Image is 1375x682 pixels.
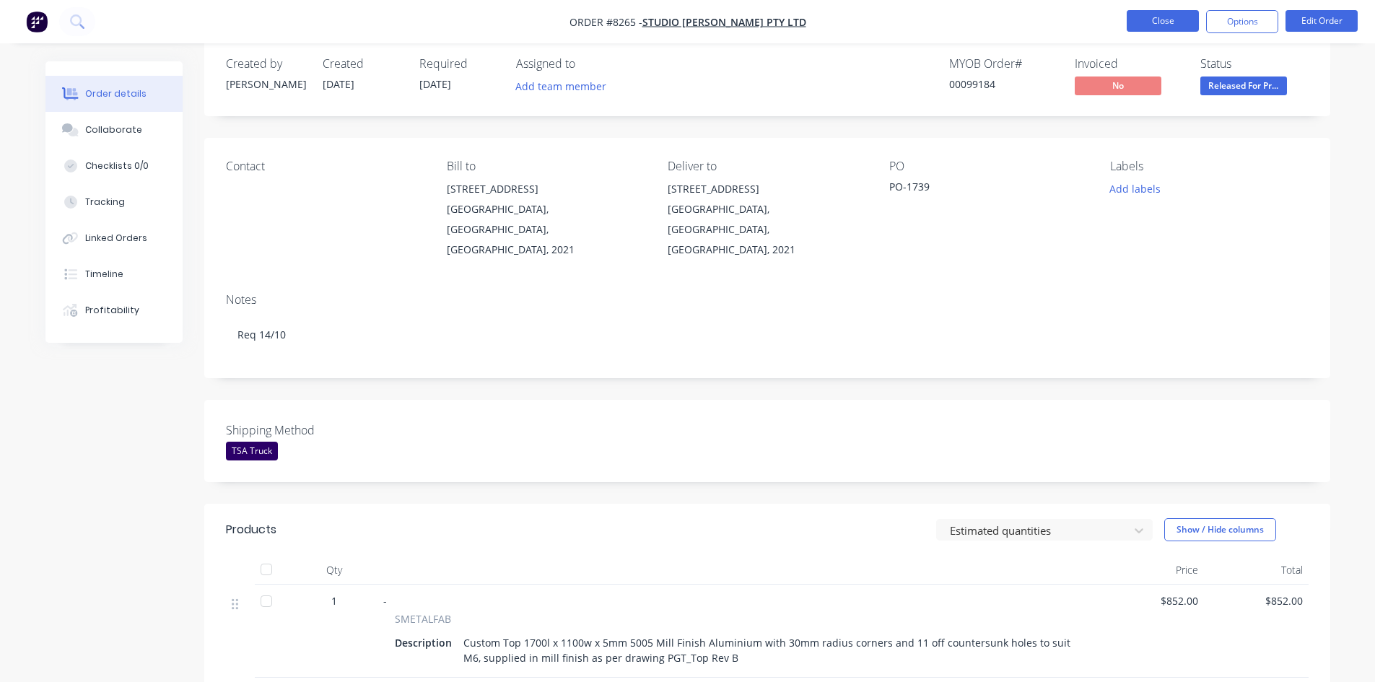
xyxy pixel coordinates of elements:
[949,57,1057,71] div: MYOB Order #
[889,159,1087,173] div: PO
[45,184,183,220] button: Tracking
[45,220,183,256] button: Linked Orders
[668,159,865,173] div: Deliver to
[85,123,142,136] div: Collaborate
[226,159,424,173] div: Contact
[85,268,123,281] div: Timeline
[668,179,865,260] div: [STREET_ADDRESS][GEOGRAPHIC_DATA], [GEOGRAPHIC_DATA], [GEOGRAPHIC_DATA], 2021
[1102,179,1169,198] button: Add labels
[226,521,276,538] div: Products
[85,196,125,209] div: Tracking
[383,594,387,608] span: -
[226,293,1309,307] div: Notes
[668,199,865,260] div: [GEOGRAPHIC_DATA], [GEOGRAPHIC_DATA], [GEOGRAPHIC_DATA], 2021
[85,304,139,317] div: Profitability
[1200,76,1287,95] span: Released For Pr...
[1127,10,1199,32] button: Close
[331,593,337,608] span: 1
[516,57,660,71] div: Assigned to
[85,87,147,100] div: Order details
[26,11,48,32] img: Factory
[226,312,1309,357] div: Req 14/10
[419,77,451,91] span: [DATE]
[889,179,1070,199] div: PO-1739
[447,179,645,199] div: [STREET_ADDRESS]
[85,232,147,245] div: Linked Orders
[226,442,278,460] div: TSA Truck
[447,199,645,260] div: [GEOGRAPHIC_DATA], [GEOGRAPHIC_DATA], [GEOGRAPHIC_DATA], 2021
[45,76,183,112] button: Order details
[1110,159,1308,173] div: Labels
[1075,57,1183,71] div: Invoiced
[226,76,305,92] div: [PERSON_NAME]
[45,112,183,148] button: Collaborate
[395,632,458,653] div: Description
[323,77,354,91] span: [DATE]
[45,148,183,184] button: Checklists 0/0
[1200,57,1309,71] div: Status
[1075,76,1161,95] span: No
[1204,556,1309,585] div: Total
[1206,10,1278,33] button: Options
[458,632,1082,668] div: Custom Top 1700l x 1100w x 5mm 5005 Mill Finish Aluminium with 30mm radius corners and 11 off cou...
[447,179,645,260] div: [STREET_ADDRESS][GEOGRAPHIC_DATA], [GEOGRAPHIC_DATA], [GEOGRAPHIC_DATA], 2021
[85,159,149,172] div: Checklists 0/0
[642,15,806,29] a: Studio [PERSON_NAME] Pty Ltd
[447,159,645,173] div: Bill to
[507,76,614,96] button: Add team member
[1105,593,1198,608] span: $852.00
[395,611,451,626] span: SMETALFAB
[226,57,305,71] div: Created by
[1164,518,1276,541] button: Show / Hide columns
[45,292,183,328] button: Profitability
[291,556,377,585] div: Qty
[668,179,865,199] div: [STREET_ADDRESS]
[1285,10,1358,32] button: Edit Order
[1200,76,1287,98] button: Released For Pr...
[569,15,642,29] span: Order #8265 -
[1210,593,1303,608] span: $852.00
[419,57,499,71] div: Required
[226,421,406,439] label: Shipping Method
[1099,556,1204,585] div: Price
[516,76,614,96] button: Add team member
[45,256,183,292] button: Timeline
[323,57,402,71] div: Created
[949,76,1057,92] div: 00099184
